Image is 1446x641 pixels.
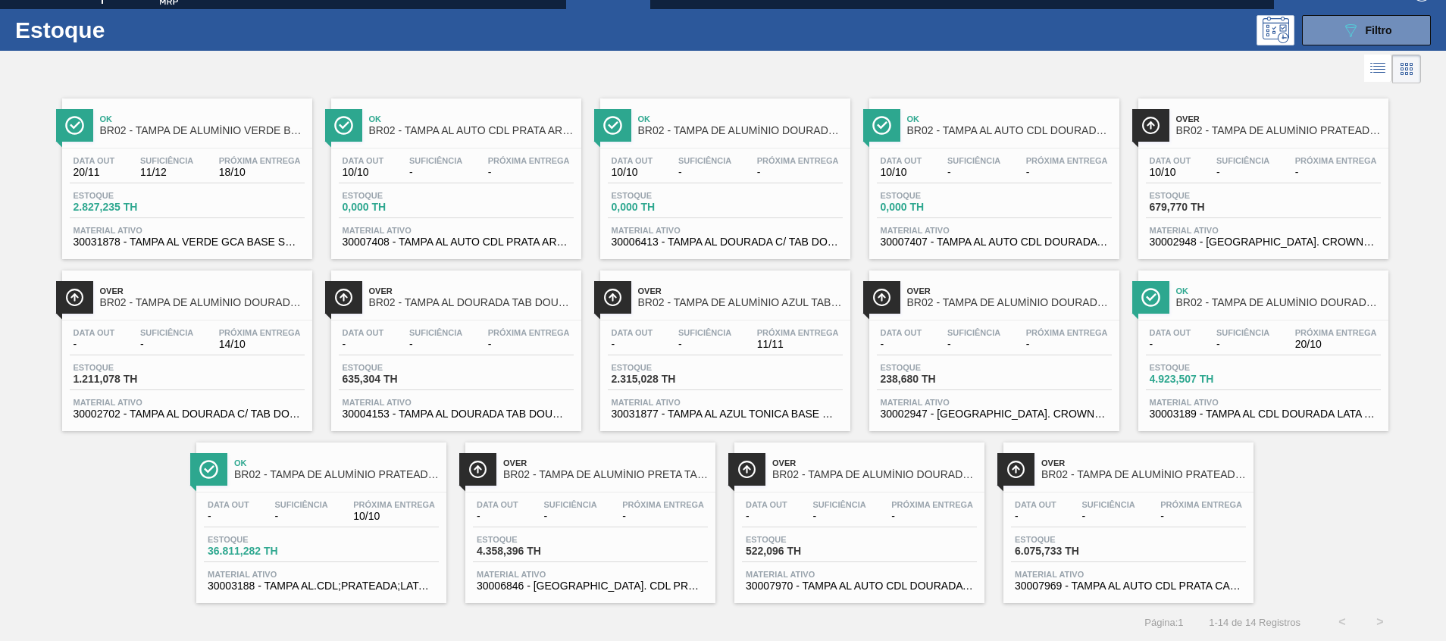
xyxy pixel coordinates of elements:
span: Suficiência [1216,328,1269,337]
span: - [947,339,1000,350]
span: - [477,511,518,522]
span: 30007970 - TAMPA AL AUTO CDL DOURADA CANPACK [746,580,973,592]
span: - [1216,167,1269,178]
span: 30002702 - TAMPA AL DOURADA C/ TAB DOURADO [74,408,301,420]
span: Ok [234,458,439,467]
img: Ícone [1141,116,1160,135]
span: - [274,511,327,522]
a: ÍconeOkBR02 - TAMPA DE ALUMÍNIO DOURADA BALL CDLData out-Suficiência-Próxima Entrega20/10Estoque4... [1127,259,1396,431]
span: 10/10 [353,511,435,522]
span: - [757,167,839,178]
span: Estoque [881,363,987,372]
span: Próxima Entrega [219,328,301,337]
span: Ok [100,114,305,124]
span: Ok [638,114,843,124]
span: - [1026,339,1108,350]
a: ÍconeOverBR02 - TAMPA DE ALUMÍNIO PRATEADA CANPACK CDLData out-Suficiência-Próxima Entrega-Estoqu... [992,431,1261,603]
span: Próxima Entrega [219,156,301,165]
span: Próxima Entrega [1160,500,1242,509]
span: - [409,339,462,350]
span: 679,770 TH [1150,202,1256,213]
span: 30007969 - TAMPA AL AUTO CDL PRATA CANPACK [1015,580,1242,592]
span: Data out [74,156,115,165]
span: Suficiência [1216,156,1269,165]
span: 1 - 14 de 14 Registros [1207,617,1300,628]
span: - [488,339,570,350]
span: Próxima Entrega [488,328,570,337]
span: Estoque [208,535,314,544]
span: Over [772,458,977,467]
img: Ícone [468,460,487,479]
a: ÍconeOkBR02 - TAMPA AL AUTO CDL PRATA ARDAGHData out10/10Suficiência-Próxima Entrega-Estoque0,000... [320,87,589,259]
span: Material ativo [1150,398,1377,407]
span: - [678,339,731,350]
span: 30002948 - TAMPA AL. CROWN; PRATA; ISE [1150,236,1377,248]
span: 635,304 TH [343,374,449,385]
span: BR02 - TAMPA AL DOURADA TAB DOURADA CANPACK CDL [369,297,574,308]
span: Material ativo [343,226,570,235]
a: ÍconeOverBR02 - TAMPA DE ALUMÍNIO DOURADA CROWN ISEData out-Suficiência-Próxima Entrega-Estoque23... [858,259,1127,431]
span: 20/11 [74,167,115,178]
span: Suficiência [543,500,596,509]
span: Filtro [1366,24,1392,36]
span: Over [369,286,574,295]
span: 1.211,078 TH [74,374,180,385]
span: BR02 - TAMPA DE ALUMÍNIO DOURADA CROWN ISE [907,297,1112,308]
span: Material ativo [746,570,973,579]
span: BR02 - TAMPA DE ALUMÍNIO AZUL TAB AZUL BALL [638,297,843,308]
span: 30006413 - TAMPA AL DOURADA C/ TAB DOURADO ARDAGH [612,236,839,248]
img: Ícone [872,116,891,135]
span: Estoque [74,191,180,200]
span: 4.923,507 TH [1150,374,1256,385]
span: - [1081,511,1135,522]
a: ÍconeOverBR02 - TAMPA DE ALUMÍNIO PRETA TAB PRETO S/ GRAVAÇÃOData out-Suficiência-Próxima Entrega... [454,431,723,603]
span: BR02 - TAMPA DE ALUMÍNIO DOURADA BALL CDL [1176,297,1381,308]
span: Suficiência [409,328,462,337]
span: 2.315,028 TH [612,374,718,385]
span: Estoque [343,363,449,372]
span: Próxima Entrega [757,156,839,165]
span: Estoque [612,191,718,200]
span: BR02 - TAMPA DE ALUMÍNIO VERDE BALL [100,125,305,136]
button: > [1361,603,1399,641]
span: Ok [1176,286,1381,295]
span: Suficiência [409,156,462,165]
span: - [622,511,704,522]
span: Material ativo [881,398,1108,407]
span: Suficiência [678,156,731,165]
span: Over [638,286,843,295]
a: ÍconeOverBR02 - TAMPA DE ALUMÍNIO DOURADA CANPACK CDLData out-Suficiência-Próxima Entrega-Estoque... [723,431,992,603]
span: 30007408 - TAMPA AL AUTO CDL PRATA ARDAGH [343,236,570,248]
span: 30003189 - TAMPA AL CDL DOURADA LATA AUTOMATICA [1150,408,1377,420]
img: Ícone [334,288,353,307]
span: - [1026,167,1108,178]
span: Próxima Entrega [353,500,435,509]
span: Data out [343,156,384,165]
span: - [746,511,787,522]
span: Data out [612,156,653,165]
span: Material ativo [477,570,704,579]
span: Material ativo [343,398,570,407]
span: 10/10 [343,167,384,178]
span: 11/12 [140,167,193,178]
span: Suficiência [1081,500,1135,509]
span: BR02 - TAMPA AL AUTO CDL DOURADA ARDAGH [907,125,1112,136]
span: Próxima Entrega [1295,328,1377,337]
span: Estoque [1150,191,1256,200]
span: - [881,339,922,350]
span: 0,000 TH [343,202,449,213]
span: Suficiência [140,156,193,165]
span: 0,000 TH [612,202,718,213]
span: Estoque [612,363,718,372]
span: Estoque [74,363,180,372]
span: Data out [746,500,787,509]
span: - [488,167,570,178]
img: Ícone [737,460,756,479]
img: Ícone [603,288,622,307]
span: - [409,167,462,178]
span: BR02 - TAMPA DE ALUMÍNIO PRETA TAB PRETO S/ GRAVAÇÃO [503,469,708,480]
span: Material ativo [74,398,301,407]
div: Pogramando: nenhum usuário selecionado [1257,15,1294,45]
img: Ícone [603,116,622,135]
span: BR02 - TAMPA DE ALUMÍNIO DOURADA TAB DOURADO [100,297,305,308]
